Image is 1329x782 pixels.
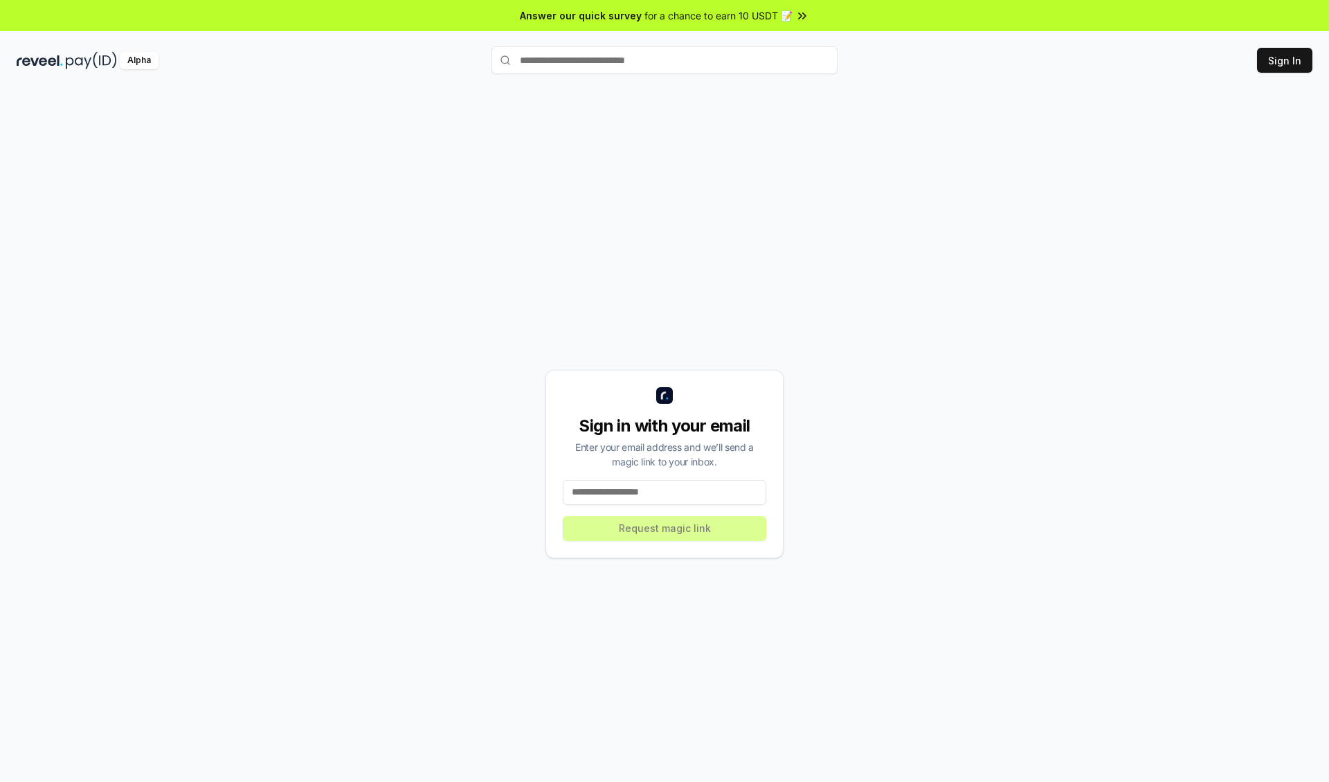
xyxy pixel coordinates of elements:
button: Sign In [1257,48,1312,73]
span: for a chance to earn 10 USDT 📝 [644,8,793,23]
span: Answer our quick survey [520,8,642,23]
img: reveel_dark [17,52,63,69]
img: pay_id [66,52,117,69]
div: Enter your email address and we’ll send a magic link to your inbox. [563,440,766,469]
div: Sign in with your email [563,415,766,437]
div: Alpha [120,52,159,69]
img: logo_small [656,387,673,404]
